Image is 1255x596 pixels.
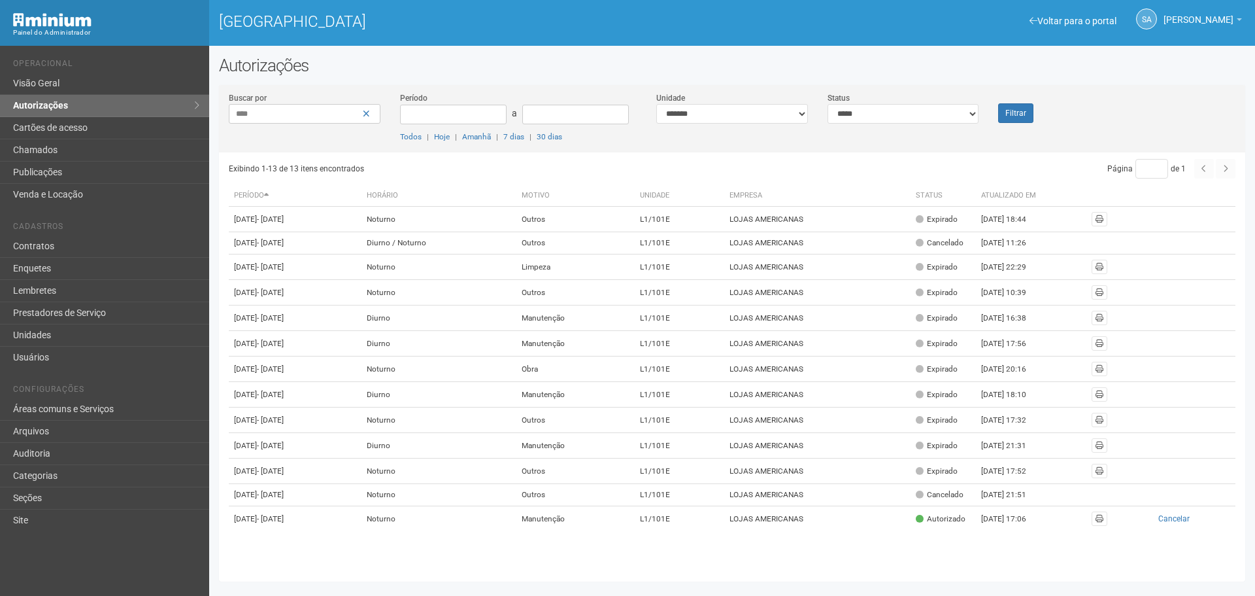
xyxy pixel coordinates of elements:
[229,433,361,459] td: [DATE]
[516,280,635,306] td: Outros
[635,459,724,484] td: L1/101E
[219,13,722,30] h1: [GEOGRAPHIC_DATA]
[724,484,911,506] td: LOJAS AMERICANAS
[635,207,724,232] td: L1/101E
[516,506,635,532] td: Manutenção
[229,459,361,484] td: [DATE]
[229,280,361,306] td: [DATE]
[257,514,284,523] span: - [DATE]
[916,415,958,426] div: Expirado
[257,390,284,399] span: - [DATE]
[516,207,635,232] td: Outros
[635,232,724,254] td: L1/101E
[916,466,958,477] div: Expirado
[361,382,516,408] td: Diurno
[503,132,524,141] a: 7 dias
[976,185,1048,207] th: Atualizado em
[257,288,284,297] span: - [DATE]
[257,441,284,450] span: - [DATE]
[635,382,724,408] td: L1/101E
[361,254,516,280] td: Noturno
[916,514,965,525] div: Autorizado
[656,92,685,104] label: Unidade
[976,254,1048,280] td: [DATE] 22:29
[13,59,199,73] li: Operacional
[13,222,199,236] li: Cadastros
[229,357,361,382] td: [DATE]
[916,313,958,324] div: Expirado
[1029,16,1116,26] a: Voltar para o portal
[916,364,958,375] div: Expirado
[976,207,1048,232] td: [DATE] 18:44
[724,331,911,357] td: LOJAS AMERICANAS
[13,27,199,39] div: Painel do Administrador
[916,262,958,273] div: Expirado
[496,132,498,141] span: |
[916,214,958,225] div: Expirado
[724,408,911,433] td: LOJAS AMERICANAS
[229,331,361,357] td: [DATE]
[516,484,635,506] td: Outros
[229,232,361,254] td: [DATE]
[724,506,911,532] td: LOJAS AMERICANAS
[13,385,199,398] li: Configurações
[229,306,361,331] td: [DATE]
[427,132,429,141] span: |
[462,132,491,141] a: Amanhã
[229,159,733,179] div: Exibindo 1-13 de 13 itens encontrados
[516,185,635,207] th: Motivo
[361,459,516,484] td: Noturno
[229,506,361,532] td: [DATE]
[724,306,911,331] td: LOJAS AMERICANAS
[911,185,976,207] th: Status
[976,459,1048,484] td: [DATE] 17:52
[257,313,284,323] span: - [DATE]
[635,433,724,459] td: L1/101E
[361,306,516,331] td: Diurno
[400,92,427,104] label: Período
[976,280,1048,306] td: [DATE] 10:39
[229,382,361,408] td: [DATE]
[635,185,724,207] th: Unidade
[516,306,635,331] td: Manutenção
[1163,2,1233,25] span: Silvio Anjos
[512,108,517,118] span: a
[916,287,958,298] div: Expirado
[916,338,958,349] div: Expirado
[361,280,516,306] td: Noturno
[635,357,724,382] td: L1/101E
[976,331,1048,357] td: [DATE] 17:56
[361,185,516,207] th: Horário
[1163,16,1242,27] a: [PERSON_NAME]
[229,254,361,280] td: [DATE]
[976,232,1048,254] td: [DATE] 11:26
[229,185,361,207] th: Período
[361,506,516,532] td: Noturno
[219,56,1245,75] h2: Autorizações
[516,331,635,357] td: Manutenção
[724,382,911,408] td: LOJAS AMERICANAS
[976,306,1048,331] td: [DATE] 16:38
[229,92,267,104] label: Buscar por
[976,382,1048,408] td: [DATE] 18:10
[516,459,635,484] td: Outros
[529,132,531,141] span: |
[361,433,516,459] td: Diurno
[635,484,724,506] td: L1/101E
[635,506,724,532] td: L1/101E
[998,103,1033,123] button: Filtrar
[516,433,635,459] td: Manutenção
[516,357,635,382] td: Obra
[257,238,284,247] span: - [DATE]
[516,254,635,280] td: Limpeza
[257,339,284,348] span: - [DATE]
[724,280,911,306] td: LOJAS AMERICANAS
[724,254,911,280] td: LOJAS AMERICANAS
[257,415,284,425] span: - [DATE]
[257,364,284,374] span: - [DATE]
[229,207,361,232] td: [DATE]
[361,484,516,506] td: Noturno
[229,408,361,433] td: [DATE]
[724,459,911,484] td: LOJAS AMERICANAS
[455,132,457,141] span: |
